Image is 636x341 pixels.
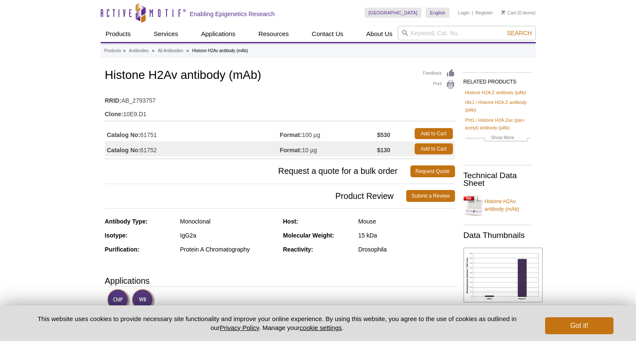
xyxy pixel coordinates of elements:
a: Histone H2Av antibody (mAb) [464,193,531,218]
td: 10E9.D1 [105,105,455,119]
strong: Catalog No: [107,146,141,154]
a: Applications [196,26,240,42]
a: Products [101,26,136,42]
a: Histone H2A.Z antibody (pAb) [465,89,526,96]
div: Protein A Chromatography [180,246,277,253]
a: All Antibodies [158,47,183,55]
strong: Purification: [105,246,140,253]
span: Search [507,30,531,36]
li: » [187,48,189,53]
li: | [472,8,473,18]
img: Your Cart [501,10,505,14]
a: About Us [361,26,398,42]
div: 15 kDa [358,232,455,239]
a: Products [105,47,121,55]
strong: Molecular Weight: [283,232,334,239]
h2: Enabling Epigenetics Research [190,10,275,18]
strong: RRID: [105,97,122,104]
a: Resources [253,26,294,42]
a: Privacy Policy [220,324,259,331]
span: Request a quote for a bulk order [105,165,410,177]
strong: Format: [280,146,302,154]
a: Htz1 / Histone H2A.Z antibody (pAb) [465,98,530,114]
a: Request Quote [410,165,455,177]
input: Keyword, Cat. No. [398,26,536,40]
h1: Histone H2Av antibody (mAb) [105,69,455,83]
a: Services [149,26,184,42]
button: cookie settings [300,324,342,331]
span: Product Review [105,190,407,202]
li: Histone H2Av antibody (mAb) [192,48,248,53]
strong: Host: [283,218,298,225]
button: Search [504,29,534,37]
img: Histone H2Av antibody (mAb) tested by ChIP. [464,248,543,302]
h2: Technical Data Sheet [464,172,531,187]
img: Western Blot Validated [132,289,155,312]
a: English [426,8,449,18]
a: Add to Cart [415,128,453,139]
a: Print [423,80,455,89]
td: AB_2793757 [105,92,455,105]
a: [GEOGRAPHIC_DATA] [365,8,422,18]
div: Mouse [358,218,455,225]
a: Cart [501,10,516,16]
p: This website uses cookies to provide necessary site functionality and improve your online experie... [23,314,531,332]
li: » [152,48,155,53]
td: 100 µg [280,126,377,141]
strong: Format: [280,131,302,139]
strong: Reactivity: [283,246,313,253]
strong: Catalog No: [107,131,141,139]
a: Register [475,10,493,16]
strong: Clone: [105,110,124,118]
a: Feedback [423,69,455,78]
a: Pht1 / Histone H2A.Zac (pan-acetyl) antibody (pAb) [465,116,530,131]
li: (0 items) [501,8,536,18]
a: Add to Cart [415,143,453,154]
strong: $130 [377,146,390,154]
button: Got it! [545,317,613,334]
td: 61752 [105,141,280,157]
strong: Antibody Type: [105,218,148,225]
td: 61751 [105,126,280,141]
img: ChIP Validated [107,289,130,312]
strong: $530 [377,131,390,139]
a: Login [458,10,469,16]
div: Drosophila [358,246,455,253]
a: Contact Us [307,26,348,42]
h3: Applications [105,274,455,287]
strong: Isotype: [105,232,128,239]
h2: RELATED PRODUCTS [464,72,531,87]
td: 10 µg [280,141,377,157]
div: IgG2a [180,232,277,239]
a: Show More [465,134,530,143]
a: Antibodies [129,47,149,55]
a: Submit a Review [406,190,455,202]
div: Monoclonal [180,218,277,225]
li: » [123,48,126,53]
h2: Data Thumbnails [464,232,531,239]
